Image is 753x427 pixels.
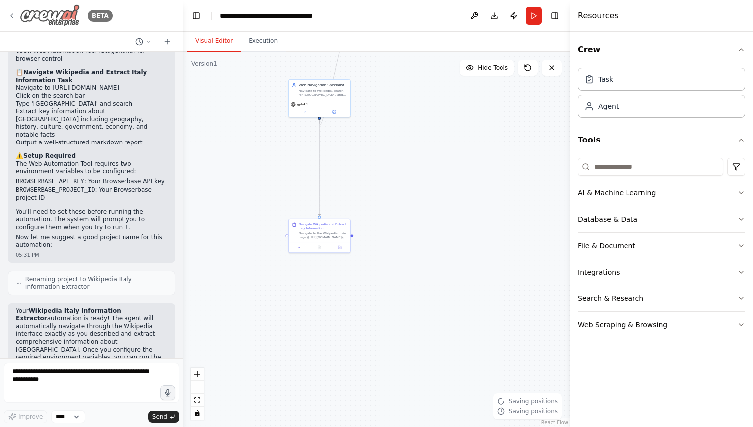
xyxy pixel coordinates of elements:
span: Renaming project to Wikipedia Italy Information Extractor [25,275,167,291]
div: BETA [88,10,113,22]
g: Edge from 15e3db87-acc8-43d6-894b-8cac965144cd to f707d894-085f-4e98-85b1-bbcf0dda2478 [317,120,322,216]
nav: breadcrumb [220,11,332,21]
strong: Setup Required [23,152,76,159]
button: Execution [241,31,286,52]
a: React Flow attribution [541,420,568,425]
p: Your automation is ready! The agent will automatically navigate through the Wikipedia interface e... [16,307,167,370]
div: Navigate Wikipedia and Extract Italy InformationNavigate to the Wikipedia main page ([URL][DOMAIN... [288,219,351,253]
li: Click on the search bar [16,92,167,100]
button: Send [148,411,179,423]
span: Saving positions [509,397,558,405]
p: The Web Automation Tool requires two environment variables to be configured: [16,160,167,176]
div: Web Navigation SpecialistNavigate to Wikipedia, search for [GEOGRAPHIC_DATA], and extract compreh... [288,79,351,118]
button: Improve [4,410,47,423]
li: Type '[GEOGRAPHIC_DATA]' and search [16,100,167,108]
button: zoom in [191,368,204,381]
button: Tools [578,126,745,154]
p: Now let me suggest a good project name for this automation: [16,234,167,249]
li: Output a well-structured markdown report [16,139,167,147]
button: Visual Editor [187,31,241,52]
button: toggle interactivity [191,407,204,420]
div: Navigate Wikipedia and Extract Italy Information [299,222,347,230]
h2: 📋 [16,69,167,84]
li: : Your Browserbase API key [16,178,167,186]
li: : Your Browserbase project ID [16,186,167,202]
div: Tools [578,154,745,346]
h2: ⚠️ [16,152,167,160]
span: Send [152,413,167,421]
button: Search & Research [578,285,745,311]
img: Logo [20,4,80,27]
button: Crew [578,36,745,64]
button: Switch to previous chat [131,36,155,48]
div: Navigate to the Wikipedia main page ([URL][DOMAIN_NAME]), locate and click on the search bar, typ... [299,231,347,239]
button: No output available [309,244,330,250]
span: gpt-4.1 [297,102,308,106]
li: Navigate to [URL][DOMAIN_NAME] [16,84,167,92]
div: Navigate to Wikipedia, search for [GEOGRAPHIC_DATA], and extract comprehensive key information ab... [299,89,347,97]
div: 05:31 PM [16,251,167,259]
button: Database & Data [578,206,745,232]
div: Crew [578,64,745,126]
span: Improve [18,413,43,421]
h4: Resources [578,10,619,22]
button: File & Document [578,233,745,259]
button: Integrations [578,259,745,285]
code: BROWSERBASE_API_KEY [16,178,84,185]
p: You'll need to set these before running the automation. The system will prompt you to configure t... [16,208,167,232]
div: Agent [598,101,619,111]
button: Click to speak your automation idea [160,385,175,400]
button: Hide right sidebar [548,9,562,23]
span: Saving positions [509,407,558,415]
button: Hide Tools [460,60,514,76]
strong: Wikipedia Italy Information Extractor [16,307,121,322]
span: Hide Tools [478,64,508,72]
code: BROWSERBASE_PROJECT_ID [16,187,95,194]
button: fit view [191,394,204,407]
button: Start a new chat [159,36,175,48]
div: React Flow controls [191,368,204,420]
div: Version 1 [191,60,217,68]
strong: Navigate Wikipedia and Extract Italy Information Task [16,69,147,84]
li: : Web Automation Tool (Stagehand) for browser control [16,47,167,63]
button: Web Scraping & Browsing [578,312,745,338]
button: AI & Machine Learning [578,180,745,206]
button: Hide left sidebar [189,9,203,23]
div: Task [598,74,613,84]
button: Open in side panel [331,244,348,250]
li: Extract key information about [GEOGRAPHIC_DATA] including geography, history, culture, government... [16,108,167,139]
div: Web Navigation Specialist [299,83,347,88]
button: Open in side panel [320,109,348,115]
